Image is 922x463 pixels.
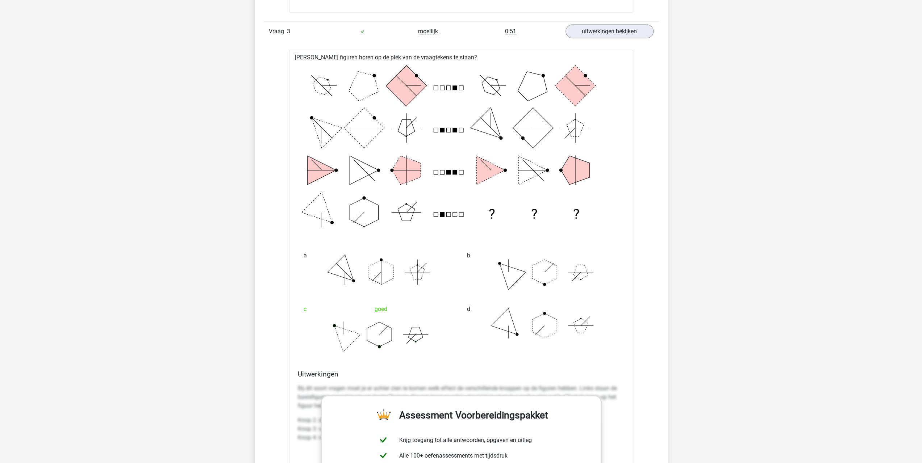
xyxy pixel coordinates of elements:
[298,370,625,378] h4: Uitwerkingen
[304,248,307,263] span: a
[287,28,290,35] span: 3
[298,416,625,442] p: Knop 2: draait alle figuren 180 graden Knop 3: voegt een verticale lijn toe, of verwijdert een ve...
[304,302,455,316] div: goed
[531,206,537,222] text: ?
[573,206,579,222] text: ?
[269,27,287,36] span: Vraag
[418,28,438,35] span: moeilijk
[488,206,495,222] text: ?
[298,384,625,410] p: Bij dit soort vragen moet je er achter zien te komen welk effect de verschillende knoppen op de f...
[467,248,470,263] span: b
[467,302,470,316] span: d
[505,28,516,35] span: 0:51
[304,302,306,316] span: c
[566,25,654,38] a: uitwerkingen bekijken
